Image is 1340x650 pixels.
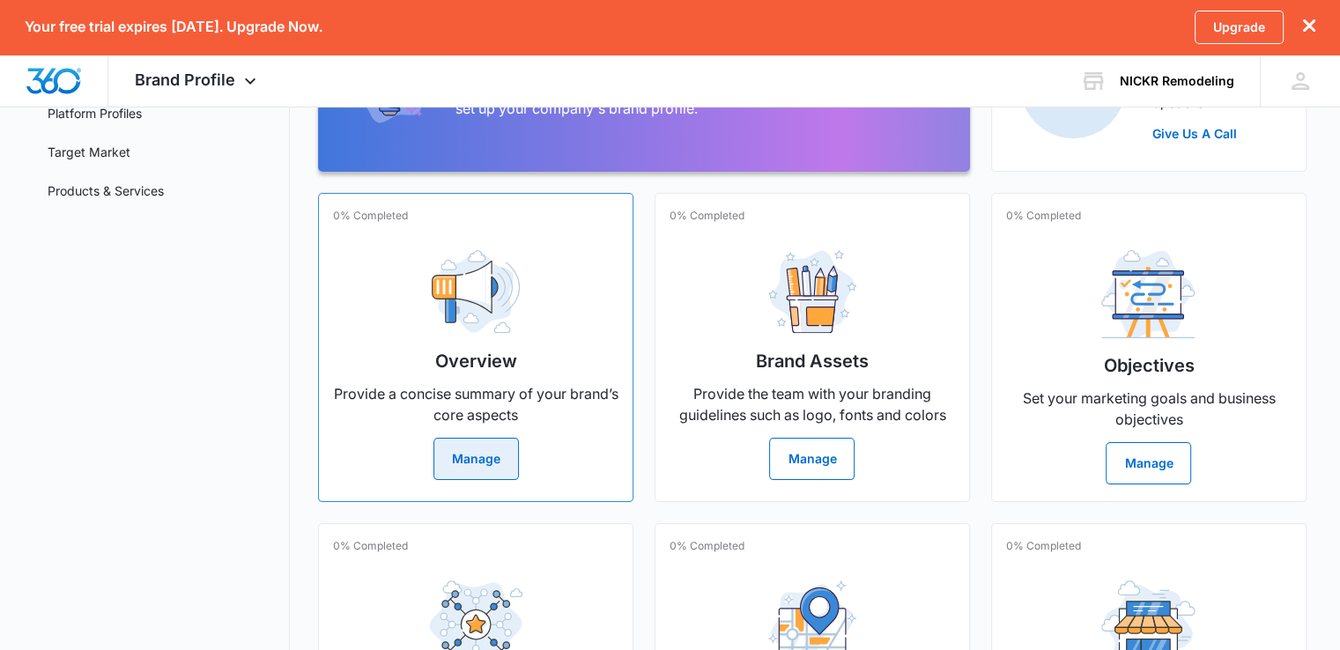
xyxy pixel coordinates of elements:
[769,438,855,480] button: Manage
[433,438,519,480] button: Manage
[1152,124,1277,143] a: Give Us A Call
[670,383,955,425] p: Provide the team with your branding guidelines such as logo, fonts and colors
[333,208,408,224] p: 0% Completed
[333,383,618,425] p: Provide a concise summary of your brand’s core aspects
[1303,18,1315,35] button: dismiss this dialog
[25,18,322,35] p: Your free trial expires [DATE]. Upgrade Now.
[1195,11,1284,44] a: Upgrade
[48,181,164,200] a: Products & Services
[48,104,142,122] a: Platform Profiles
[655,193,970,502] a: 0% CompletedBrand AssetsProvide the team with your branding guidelines such as logo, fonts and co...
[1103,352,1194,379] h2: Objectives
[333,538,408,554] p: 0% Completed
[756,348,869,374] h2: Brand Assets
[670,208,744,224] p: 0% Completed
[135,70,235,89] span: Brand Profile
[1006,388,1292,430] p: Set your marketing goals and business objectives
[991,193,1307,502] a: 0% CompletedObjectivesSet your marketing goals and business objectivesManage
[318,193,633,502] a: 0% CompletedOverviewProvide a concise summary of your brand’s core aspectsManage
[1006,538,1081,554] p: 0% Completed
[48,143,130,161] a: Target Market
[1120,74,1234,88] div: account name
[1106,442,1191,484] button: Manage
[670,538,744,554] p: 0% Completed
[435,348,517,374] h2: Overview
[108,55,287,107] div: Brand Profile
[1006,208,1081,224] p: 0% Completed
